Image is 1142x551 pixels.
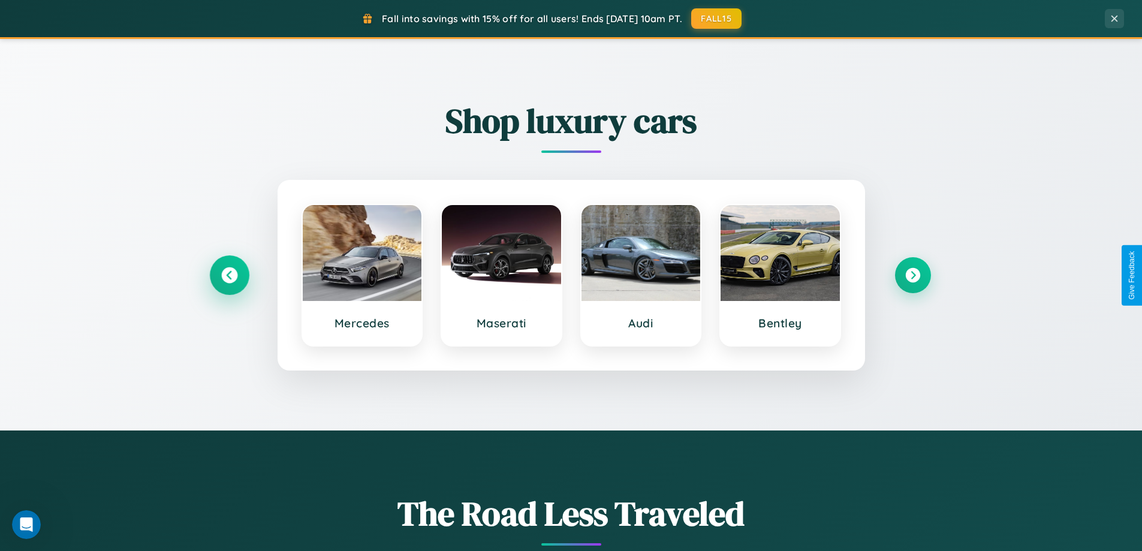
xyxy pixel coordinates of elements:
h2: Shop luxury cars [212,98,931,144]
span: Fall into savings with 15% off for all users! Ends [DATE] 10am PT. [382,13,682,25]
h3: Mercedes [315,316,410,330]
h3: Maserati [454,316,549,330]
div: Give Feedback [1128,251,1136,300]
button: FALL15 [691,8,742,29]
h3: Bentley [733,316,828,330]
h3: Audi [593,316,689,330]
iframe: Intercom live chat [12,510,41,539]
h1: The Road Less Traveled [212,490,931,537]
